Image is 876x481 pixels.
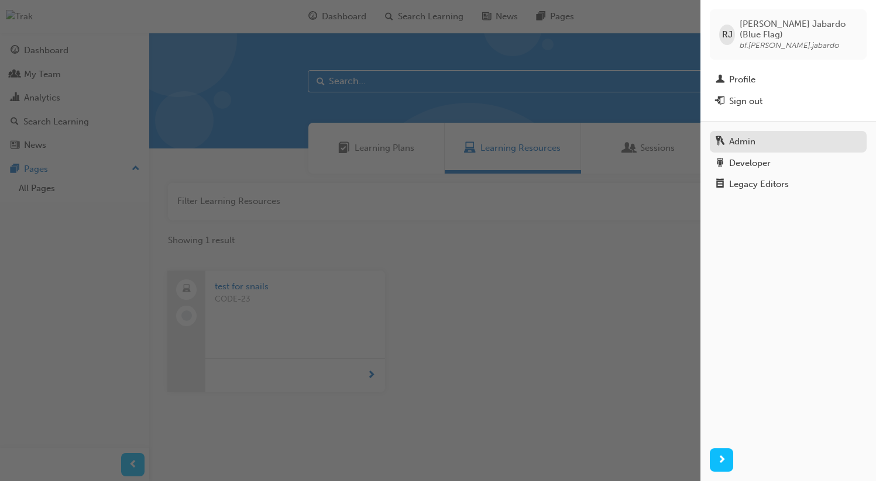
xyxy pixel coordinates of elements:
[729,73,755,86] div: Profile
[717,453,726,468] span: next-icon
[716,179,724,190] span: notepad-icon
[729,157,771,170] div: Developer
[710,91,867,112] button: Sign out
[710,174,867,195] a: Legacy Editors
[710,69,867,91] a: Profile
[710,153,867,174] a: Developer
[716,96,724,107] span: exit-icon
[729,135,755,148] div: Admin
[716,137,724,147] span: keys-icon
[740,40,839,50] span: bf.[PERSON_NAME].jabardo
[729,178,789,191] div: Legacy Editors
[716,158,724,169] span: robot-icon
[710,131,867,153] a: Admin
[716,75,724,85] span: man-icon
[729,95,762,108] div: Sign out
[740,19,857,40] span: [PERSON_NAME] Jabardo (Blue Flag)
[722,28,733,41] span: RJ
